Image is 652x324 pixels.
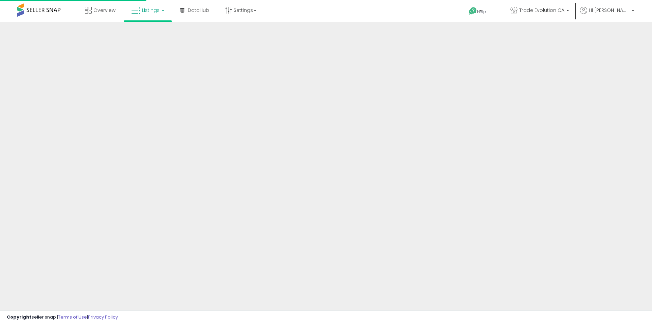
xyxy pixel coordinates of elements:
[469,7,477,15] i: Get Help
[93,7,115,14] span: Overview
[589,7,630,14] span: Hi [PERSON_NAME]
[142,7,160,14] span: Listings
[464,2,500,22] a: Help
[519,7,564,14] span: Trade Evolution CA
[188,7,209,14] span: DataHub
[580,7,634,22] a: Hi [PERSON_NAME]
[477,9,486,15] span: Help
